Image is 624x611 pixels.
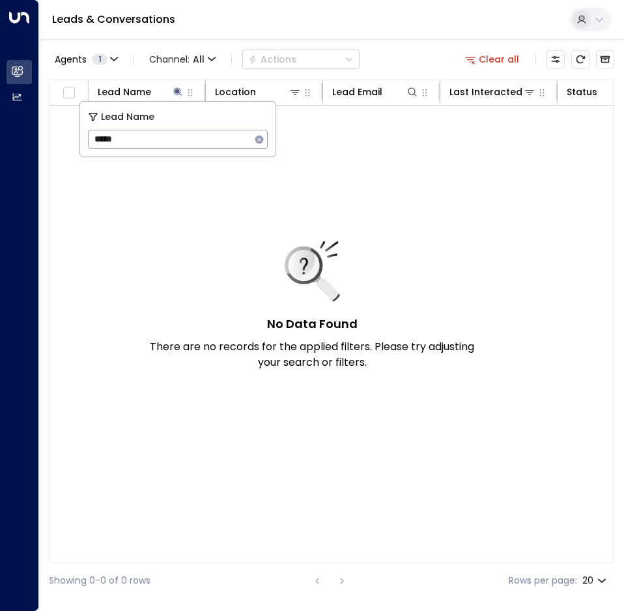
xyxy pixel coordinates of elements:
a: Leads & Conversations [52,12,175,27]
div: Status [567,84,597,100]
span: 1 [92,54,107,65]
div: Location [215,84,302,100]
div: Last Interacted [449,84,522,100]
span: Toggle select all [61,85,77,101]
span: Channel: [144,50,221,68]
div: Location [215,84,256,100]
div: Actions [248,53,296,65]
span: Agents [55,55,87,64]
span: Refresh [571,50,589,68]
div: Last Interacted [449,84,536,100]
button: Customize [546,50,565,68]
div: Lead Name [98,84,184,100]
nav: pagination navigation [309,573,350,589]
label: Rows per page: [509,574,577,588]
button: Actions [242,50,360,69]
div: 20 [582,571,609,590]
p: There are no records for the applied filters. Please try adjusting your search or filters. [149,339,475,370]
div: Showing 0-0 of 0 rows [49,574,150,588]
span: Lead Name [101,110,154,125]
button: Clear all [460,50,525,68]
button: Agents1 [49,50,122,68]
div: Lead Email [332,84,382,100]
button: Channel:All [144,50,221,68]
div: Lead Email [332,84,419,100]
h5: No Data Found [267,315,358,333]
div: Button group with a nested menu [242,50,360,69]
button: Archived Leads [596,50,614,68]
span: All [193,54,205,65]
div: Lead Name [98,84,151,100]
